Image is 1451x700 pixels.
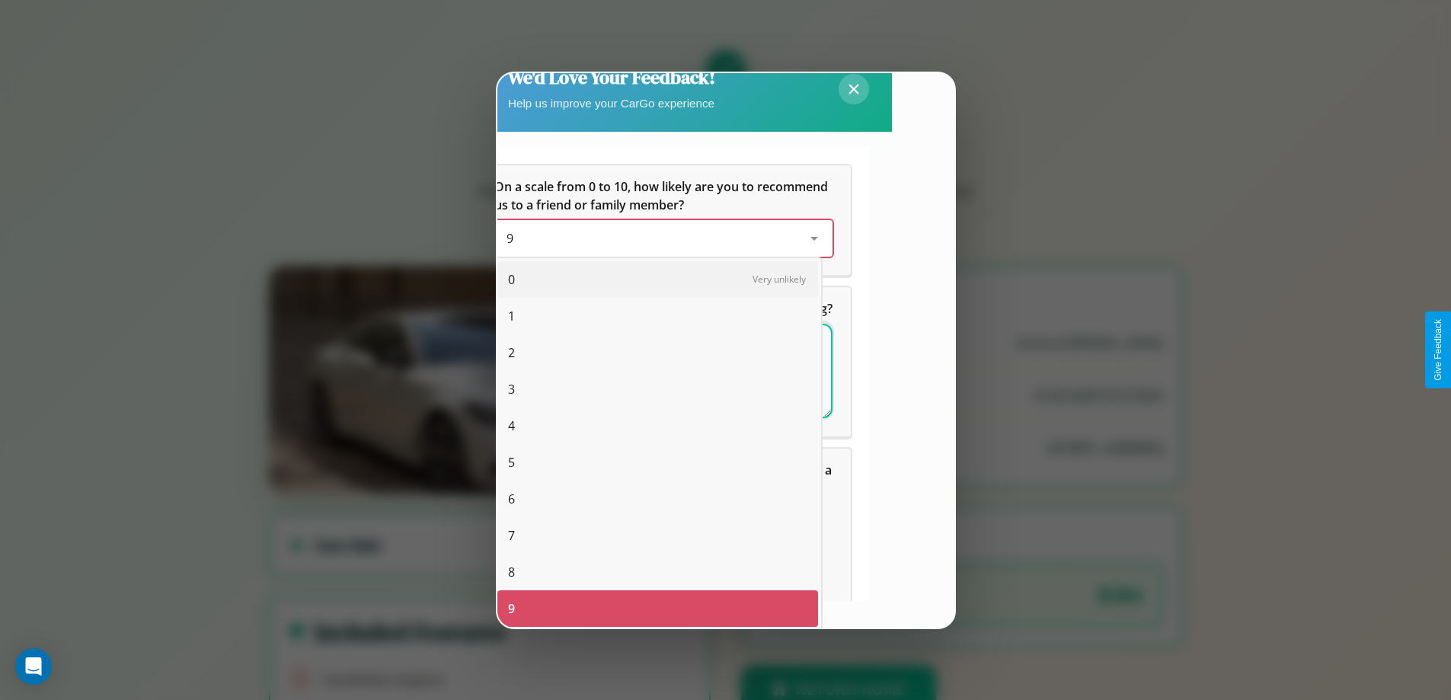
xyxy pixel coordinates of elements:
div: 5 [497,444,818,481]
div: On a scale from 0 to 10, how likely are you to recommend us to a friend or family member? [494,220,833,257]
span: 0 [508,270,515,289]
div: 1 [497,298,818,334]
span: 8 [508,563,515,581]
div: 9 [497,590,818,627]
div: 3 [497,371,818,408]
span: 6 [508,490,515,508]
span: Very unlikely [753,273,806,286]
div: 7 [497,517,818,554]
div: Open Intercom Messenger [15,648,52,685]
div: 4 [497,408,818,444]
span: 9 [507,230,513,247]
span: 5 [508,453,515,471]
span: 1 [508,307,515,325]
div: On a scale from 0 to 10, how likely are you to recommend us to a friend or family member? [476,165,851,275]
div: 10 [497,627,818,663]
span: On a scale from 0 to 10, how likely are you to recommend us to a friend or family member? [494,178,831,213]
span: 2 [508,344,515,362]
div: 2 [497,334,818,371]
div: Give Feedback [1433,319,1443,381]
div: 0 [497,261,818,298]
span: 4 [508,417,515,435]
h2: We'd Love Your Feedback! [508,65,715,90]
span: Which of the following features do you value the most in a vehicle? [494,462,835,497]
h5: On a scale from 0 to 10, how likely are you to recommend us to a friend or family member? [494,177,833,214]
span: 3 [508,380,515,398]
div: 8 [497,554,818,590]
p: Help us improve your CarGo experience [508,93,715,113]
span: 7 [508,526,515,545]
span: What can we do to make your experience more satisfying? [494,300,833,317]
div: 6 [497,481,818,517]
span: 9 [508,599,515,618]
